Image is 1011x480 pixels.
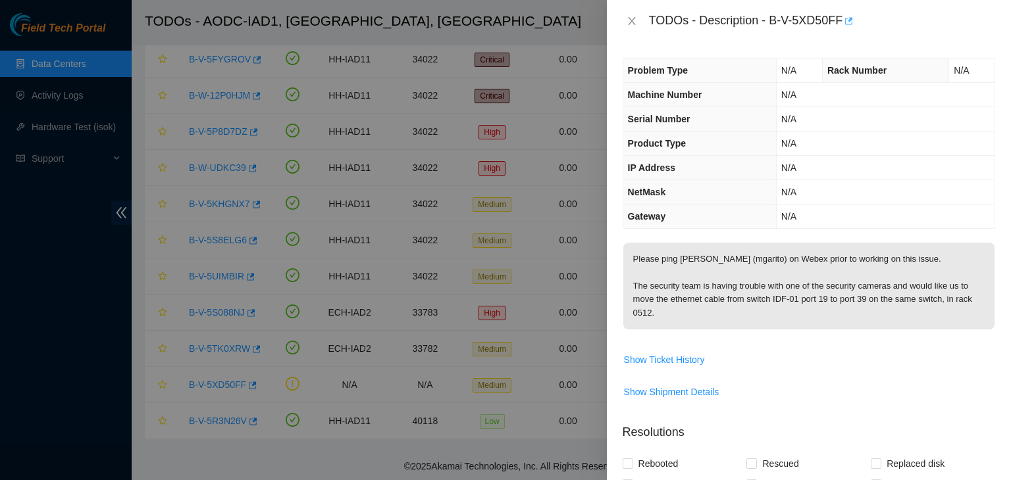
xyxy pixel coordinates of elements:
[623,381,720,402] button: Show Shipment Details
[633,453,684,474] span: Rebooted
[628,162,675,173] span: IP Address
[781,162,796,173] span: N/A
[881,453,950,474] span: Replaced disk
[781,65,796,76] span: N/A
[623,243,995,329] p: Please ping [PERSON_NAME] (mgarito) on Webex prior to working on this issue. The security team is...
[628,114,690,124] span: Serial Number
[623,15,641,28] button: Close
[623,413,995,441] p: Resolutions
[649,11,995,32] div: TODOs - Description - B-V-5XD50FF
[827,65,887,76] span: Rack Number
[781,89,796,100] span: N/A
[624,352,705,367] span: Show Ticket History
[628,187,666,197] span: NetMask
[624,385,719,399] span: Show Shipment Details
[628,211,666,222] span: Gateway
[757,453,804,474] span: Rescued
[781,138,796,149] span: N/A
[781,211,796,222] span: N/A
[628,138,686,149] span: Product Type
[781,114,796,124] span: N/A
[628,65,688,76] span: Problem Type
[623,349,706,370] button: Show Ticket History
[781,187,796,197] span: N/A
[628,89,702,100] span: Machine Number
[627,16,637,26] span: close
[954,65,969,76] span: N/A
